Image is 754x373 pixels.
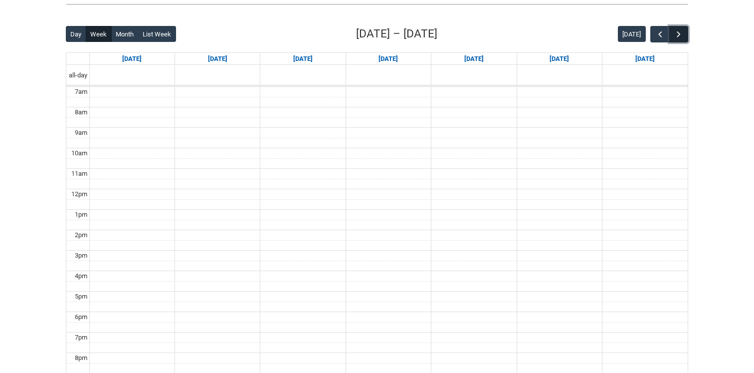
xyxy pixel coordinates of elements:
span: all-day [67,70,89,80]
div: 11am [69,169,89,179]
div: 10am [69,148,89,158]
button: Next Week [669,26,688,42]
button: [DATE] [618,26,646,42]
a: Go to August 30, 2025 [633,53,657,65]
button: Day [66,26,86,42]
div: 4pm [73,271,89,281]
div: 6pm [73,312,89,322]
div: 1pm [73,210,89,220]
div: 7am [73,87,89,97]
div: 9am [73,128,89,138]
a: Go to August 26, 2025 [291,53,315,65]
div: 8pm [73,353,89,363]
h2: [DATE] – [DATE] [356,25,437,42]
a: Go to August 24, 2025 [120,53,144,65]
a: Go to August 27, 2025 [377,53,400,65]
a: Go to August 29, 2025 [548,53,571,65]
a: Go to August 25, 2025 [206,53,229,65]
button: Month [111,26,139,42]
button: Previous Week [650,26,669,42]
div: 2pm [73,230,89,240]
div: 5pm [73,292,89,302]
div: 12pm [69,189,89,199]
button: List Week [138,26,176,42]
a: Go to August 28, 2025 [462,53,486,65]
button: Week [86,26,112,42]
div: 3pm [73,251,89,261]
div: 7pm [73,333,89,343]
div: 8am [73,107,89,117]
